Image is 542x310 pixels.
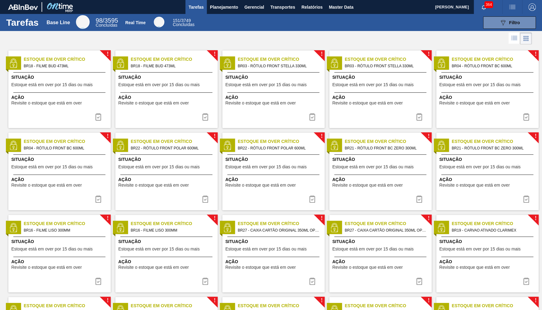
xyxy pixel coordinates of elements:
span: Estoque em Over Crítico [452,138,539,145]
span: Estoque está em over por 15 dias ou mais [118,82,200,87]
button: icon-task complete [412,193,427,205]
div: Completar tarefa: 30114319 [198,275,213,287]
span: Revisite o estoque que está em over [225,101,296,105]
span: ! [321,52,322,56]
span: Estoque em Over Crítico [452,220,539,227]
span: Situação [439,238,537,245]
div: Completar tarefa: 30114318 [519,193,534,205]
button: icon-task complete [198,193,213,205]
div: Completar tarefa: 30114316 [91,193,106,205]
img: status [330,59,339,68]
div: Completar tarefa: 30114321 [519,275,534,287]
img: icon-task complete [522,195,530,203]
span: ! [321,298,322,303]
span: Estoque está em over por 15 dias ou mais [11,247,93,251]
span: ! [107,52,109,56]
img: status [330,223,339,232]
div: Visão em Lista [509,33,520,44]
span: Estoque está em over por 15 dias ou mais [225,247,307,251]
span: ! [214,298,215,303]
span: Estoque em Over Crítico [238,303,325,309]
span: Situação [11,74,109,81]
img: icon-task complete [95,277,102,285]
span: Ação [11,94,109,101]
span: Ação [225,176,323,183]
span: Estoque está em over por 15 dias ou mais [332,247,414,251]
span: ! [428,134,429,139]
span: Estoque em Over Crítico [345,220,432,227]
span: Tarefas [189,3,204,11]
span: Situação [118,74,216,81]
span: Relatórios [301,3,322,11]
span: Estoque está em over por 15 dias ou mais [439,165,521,169]
span: BR22 - RÓTULO FRONT POLAR 600ML [238,145,320,152]
span: BR18 - FILME BUD 473ML [131,63,213,69]
div: Real Time [154,17,164,27]
div: Visão em Cards [520,33,532,44]
span: Revisite o estoque que está em over [225,183,296,188]
span: Ação [439,259,537,265]
span: / 3595 [96,17,118,24]
span: 151 [173,18,180,23]
span: Estoque em Over Crítico [24,220,111,227]
img: status [116,59,125,68]
span: ! [107,298,109,303]
span: BR21 - RÓTULO FRONT BC ZERO 300ML [345,145,427,152]
span: Ação [118,259,216,265]
div: Real Time [125,20,146,25]
div: Completar tarefa: 30114320 [412,275,427,287]
span: BR04 - RÓTULO FRONT BC 600ML [452,63,534,69]
span: Transportes [270,3,295,11]
span: ! [107,216,109,221]
span: ! [428,298,429,303]
h1: Tarefas [6,19,39,26]
span: BR03 - RÓTULO FRONT STELLA 330ML [345,63,427,69]
img: icon-task complete [202,113,209,121]
span: ! [321,134,322,139]
span: ! [321,216,322,221]
span: ! [107,134,109,139]
span: BR18 - FILME BUD 473ML [24,63,106,69]
span: Ação [332,176,430,183]
span: Gerencial [244,3,264,11]
div: Completar tarefa: 30114319 [91,275,106,287]
div: Base Line [96,18,118,27]
img: status [9,59,18,68]
button: icon-task complete [91,275,106,287]
span: Revisite o estoque que está em over [11,265,82,270]
img: status [437,59,446,68]
span: Situação [332,156,430,163]
button: icon-task complete [198,275,213,287]
span: Estoque está em over por 15 dias ou mais [11,165,93,169]
button: icon-task complete [519,193,534,205]
span: ! [214,216,215,221]
span: Revisite o estoque que está em over [118,265,189,270]
span: BR27 - CAIXA CARTÃO ORIGINAL 350ML OPEN CORNER [238,227,320,234]
img: userActions [509,3,516,11]
button: Notificações [474,3,494,11]
img: icon-task complete [202,195,209,203]
span: Estoque em Over Crítico [345,303,432,309]
img: status [9,141,18,150]
img: icon-task complete [309,113,316,121]
span: BR27 - CAIXA CARTÃO ORIGINAL 350ML OPEN CORNER [345,227,427,234]
img: TNhmsLtSVTkK8tSr43FrP2fwEKptu5GPRR3wAAAABJRU5ErkJggg== [8,4,38,10]
img: status [223,223,232,232]
span: Revisite o estoque que está em over [225,265,296,270]
span: 364 [484,1,493,8]
span: Ação [332,94,430,101]
span: Situação [225,74,323,81]
button: icon-task complete [519,275,534,287]
img: Logout [528,3,536,11]
div: Completar tarefa: 30114320 [305,275,320,287]
div: Real Time [173,19,194,27]
span: Revisite o estoque que está em over [439,101,510,105]
span: Situação [118,156,216,163]
span: Estoque está em over por 15 dias ou mais [439,247,521,251]
span: Ação [225,259,323,265]
span: Estoque está em over por 15 dias ou mais [225,165,307,169]
span: BR16 - FILME LISO 300MM [24,227,106,234]
button: Filtro [483,16,536,29]
img: status [9,223,18,232]
img: icon-task complete [415,277,423,285]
